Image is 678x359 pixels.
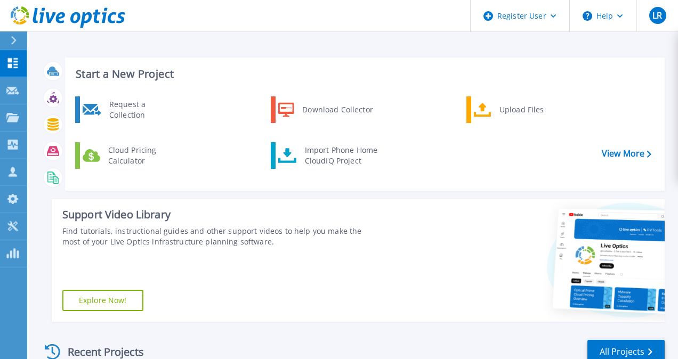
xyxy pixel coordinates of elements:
a: Request a Collection [75,96,184,123]
div: Download Collector [297,99,377,120]
h3: Start a New Project [76,68,651,80]
div: Upload Files [494,99,573,120]
a: Cloud Pricing Calculator [75,142,184,169]
div: Support Video Library [62,208,381,222]
span: LR [652,11,662,20]
a: Download Collector [271,96,380,123]
a: Explore Now! [62,290,143,311]
div: Import Phone Home CloudIQ Project [300,145,383,166]
div: Request a Collection [104,99,182,120]
a: View More [602,149,651,159]
div: Cloud Pricing Calculator [103,145,182,166]
div: Find tutorials, instructional guides and other support videos to help you make the most of your L... [62,226,381,247]
a: Upload Files [466,96,576,123]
